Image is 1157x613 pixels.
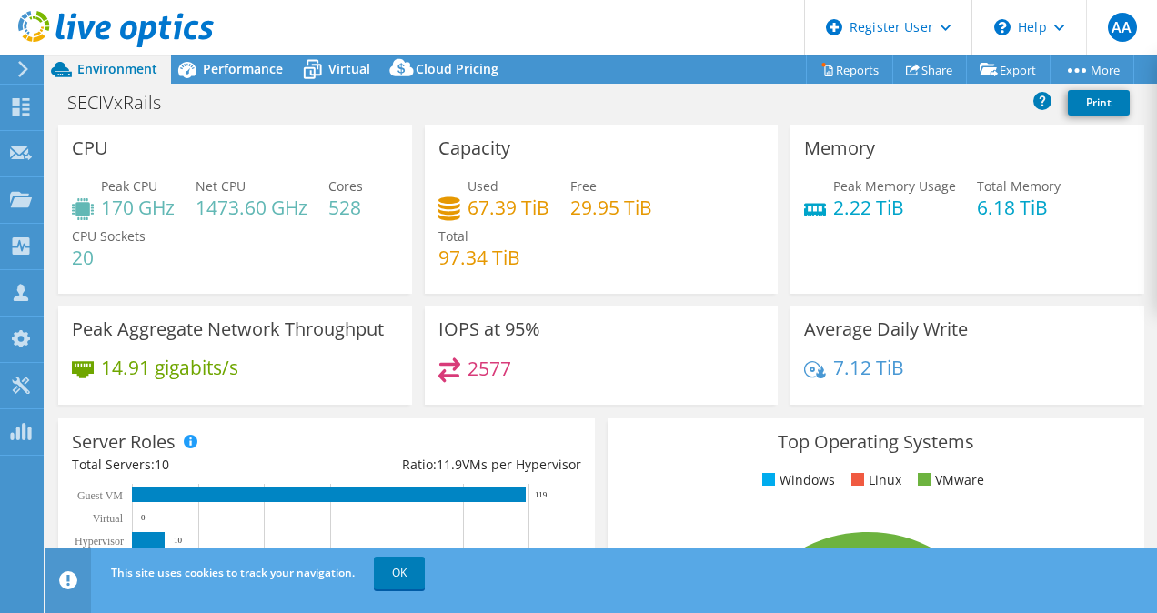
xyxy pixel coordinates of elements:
[203,60,283,77] span: Performance
[1108,13,1137,42] span: AA
[59,93,189,113] h1: SECIVxRails
[804,319,968,339] h3: Average Daily Write
[75,535,124,548] text: Hypervisor
[847,470,901,490] li: Linux
[77,60,157,77] span: Environment
[101,177,157,195] span: Peak CPU
[327,455,581,475] div: Ratio: VMs per Hypervisor
[437,456,462,473] span: 11.9
[438,138,510,158] h3: Capacity
[1050,55,1134,84] a: More
[468,358,511,378] h4: 2577
[438,227,468,245] span: Total
[72,319,384,339] h3: Peak Aggregate Network Throughput
[621,432,1131,452] h3: Top Operating Systems
[892,55,967,84] a: Share
[416,60,498,77] span: Cloud Pricing
[72,227,146,245] span: CPU Sockets
[77,489,123,502] text: Guest VM
[535,490,548,499] text: 119
[468,197,549,217] h4: 67.39 TiB
[374,557,425,589] a: OK
[468,177,498,195] span: Used
[93,512,124,525] text: Virtual
[328,197,363,217] h4: 528
[913,470,984,490] li: VMware
[72,432,176,452] h3: Server Roles
[101,357,238,377] h4: 14.91 gigabits/s
[72,455,327,475] div: Total Servers:
[101,197,175,217] h4: 170 GHz
[977,177,1061,195] span: Total Memory
[977,197,1061,217] h4: 6.18 TiB
[570,197,652,217] h4: 29.95 TiB
[1068,90,1130,116] a: Print
[328,60,370,77] span: Virtual
[155,456,169,473] span: 10
[111,565,355,580] span: This site uses cookies to track your navigation.
[994,19,1011,35] svg: \n
[174,536,183,545] text: 10
[966,55,1051,84] a: Export
[438,247,520,267] h4: 97.34 TiB
[72,138,108,158] h3: CPU
[833,177,956,195] span: Peak Memory Usage
[806,55,893,84] a: Reports
[570,177,597,195] span: Free
[196,177,246,195] span: Net CPU
[758,470,835,490] li: Windows
[833,197,956,217] h4: 2.22 TiB
[72,247,146,267] h4: 20
[196,197,307,217] h4: 1473.60 GHz
[141,513,146,522] text: 0
[328,177,363,195] span: Cores
[833,357,904,377] h4: 7.12 TiB
[804,138,875,158] h3: Memory
[438,319,540,339] h3: IOPS at 95%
